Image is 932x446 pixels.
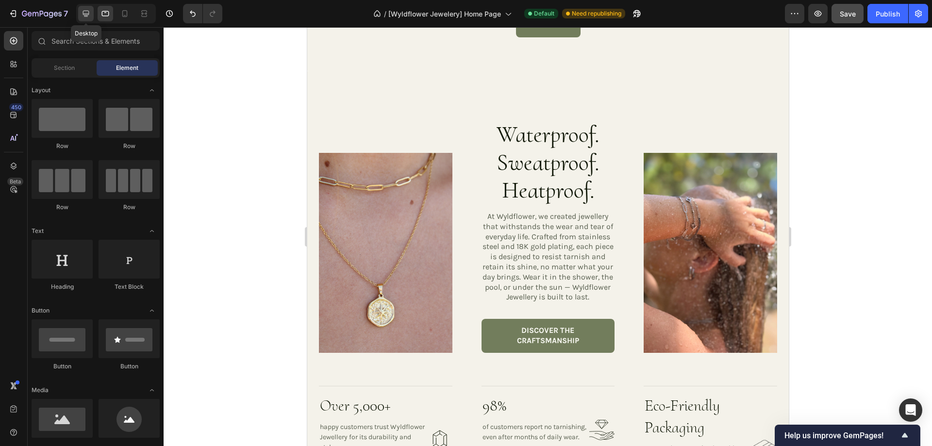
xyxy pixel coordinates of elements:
[12,367,120,391] h4: Over 5,000+
[64,8,68,19] p: 7
[336,126,470,326] img: gempages_563594936545444659-ead71064-5675-4af1-8808-ecdd4329eba4.webp
[54,64,75,72] span: Section
[445,412,470,437] img: gempages_563594936545444659-ac332871-9604-4c18-ac2c-008281f4c560.png
[388,9,501,19] span: [Wyldflower Jewelery] Home Page
[876,9,900,19] div: Publish
[99,282,160,291] div: Text Block
[116,64,138,72] span: Element
[534,9,554,18] span: Default
[9,103,23,111] div: 450
[144,303,160,318] span: Toggle open
[174,367,283,391] h4: 98%
[183,4,222,23] div: Undo/Redo
[99,142,160,150] div: Row
[99,203,160,212] div: Row
[13,395,119,425] p: happy customers trust Wyldflower Jewellery for its durability and style.
[32,306,50,315] span: Button
[144,382,160,398] span: Toggle open
[32,31,160,50] input: Search Sections & Elements
[32,86,50,95] span: Layout
[120,401,145,426] img: gempages_563594936545444659-118335cd-357d-49de-b7ae-3d83ebd3df46.svg
[32,227,44,235] span: Text
[832,4,864,23] button: Save
[4,4,72,23] button: 7
[144,223,160,239] span: Toggle open
[384,9,386,19] span: /
[840,10,856,18] span: Save
[784,431,899,440] span: Help us improve GemPages!
[307,27,789,446] iframe: Design area
[867,4,908,23] button: Publish
[144,83,160,98] span: Toggle open
[899,398,922,422] div: Open Intercom Messenger
[175,395,282,415] p: of customers report no tarnishing, even after months of daily wear.
[32,282,93,291] div: Heading
[32,142,93,150] div: Row
[32,362,93,371] div: Button
[336,367,445,413] h4: Eco-Friendly Packaging
[99,362,160,371] div: Button
[32,203,93,212] div: Row
[572,9,621,18] span: Need republishing
[784,429,911,441] button: Show survey - Help us improve GemPages!
[282,391,307,416] img: gempages_563594936545444659-1966db9c-932a-4f56-91d6-ddfd771a1b0e.svg
[32,386,49,395] span: Media
[337,416,444,436] p: every order comes in plantable seed paper & reusable gift boxes
[7,178,23,185] div: Beta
